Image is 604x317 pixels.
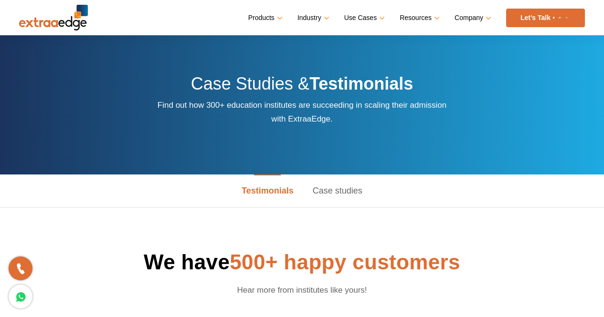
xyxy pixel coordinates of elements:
a: Use Cases [344,11,383,25]
a: Case studies [303,174,372,207]
h2: Case Studies & [157,72,448,98]
a: Testimonials [232,174,303,207]
p: Hear more from institutes like yours! [179,283,425,297]
h1: We have [19,248,585,276]
a: Industry [297,11,328,25]
a: Company [455,11,489,25]
p: Find out how 300+ education institutes are succeeding in scaling their admission with ExtraaEdge. [157,98,448,126]
a: Resources [400,11,438,25]
a: Products [248,11,281,25]
span: 500+ happy customers [230,250,460,274]
strong: Testimonials [309,74,413,93]
a: Let’s Talk [506,9,585,27]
